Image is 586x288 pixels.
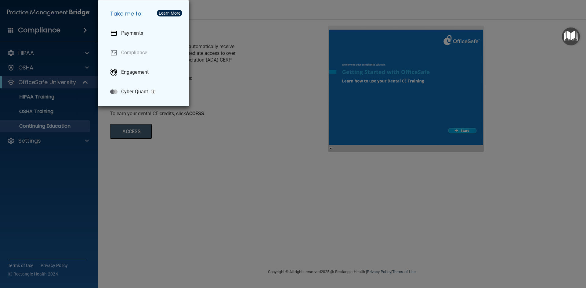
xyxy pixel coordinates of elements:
[105,25,184,42] a: Payments
[105,5,184,22] h5: Take me to:
[159,11,180,15] div: Learn More
[157,10,182,16] button: Learn More
[121,69,149,75] p: Engagement
[562,27,580,45] button: Open Resource Center
[121,30,143,36] p: Payments
[105,64,184,81] a: Engagement
[105,83,184,100] a: Cyber Quant
[121,89,148,95] p: Cyber Quant
[105,44,184,61] a: Compliance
